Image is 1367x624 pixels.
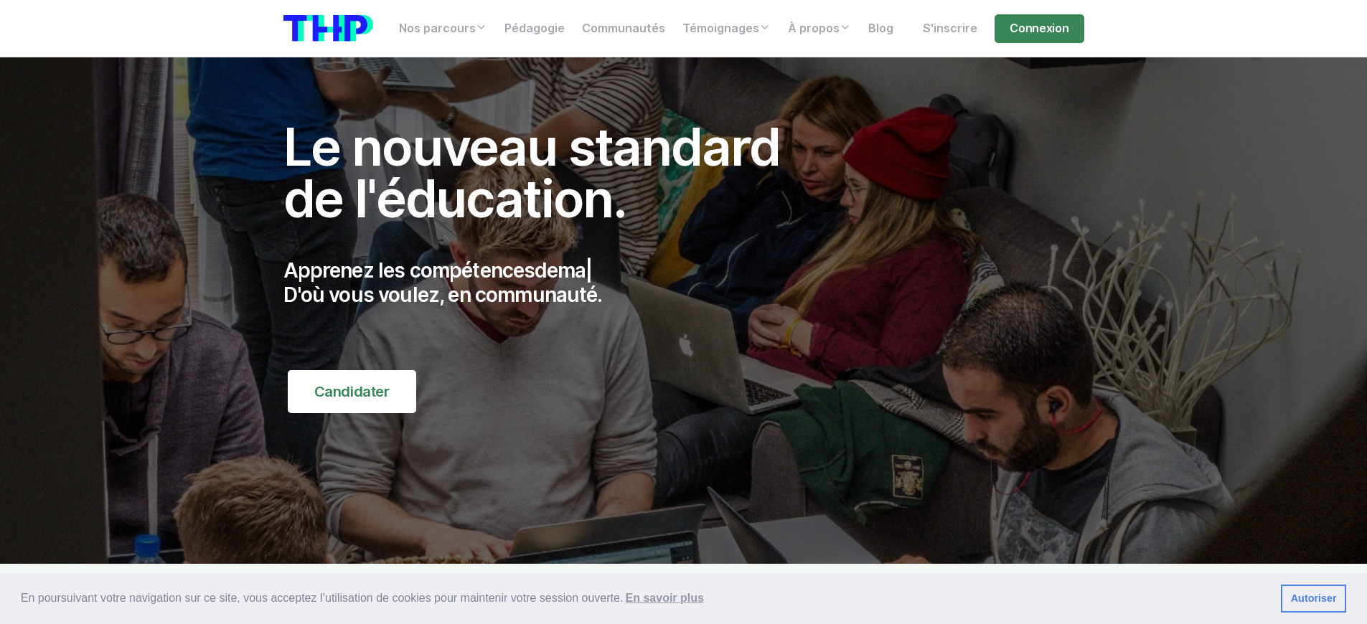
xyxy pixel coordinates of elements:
a: Nos parcours [390,14,496,43]
h1: Le nouveau standard de l'éducation. [283,121,812,224]
a: Communautés [573,14,674,43]
a: Témoignages [674,14,779,43]
span: En poursuivant votre navigation sur ce site, vous acceptez l’utilisation de cookies pour mainteni... [21,587,1269,609]
a: Candidater [288,370,416,413]
a: dismiss cookie message [1281,585,1346,613]
a: Connexion [995,14,1084,43]
a: Pédagogie [496,14,573,43]
a: Blog [860,14,902,43]
a: learn more about cookies [623,587,706,609]
span: | [586,258,592,283]
p: Apprenez les compétences D'où vous voulez, en communauté. [283,259,812,307]
a: S'inscrire [914,14,986,43]
a: À propos [779,14,860,43]
img: logo [283,15,373,42]
span: dema [535,258,586,283]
